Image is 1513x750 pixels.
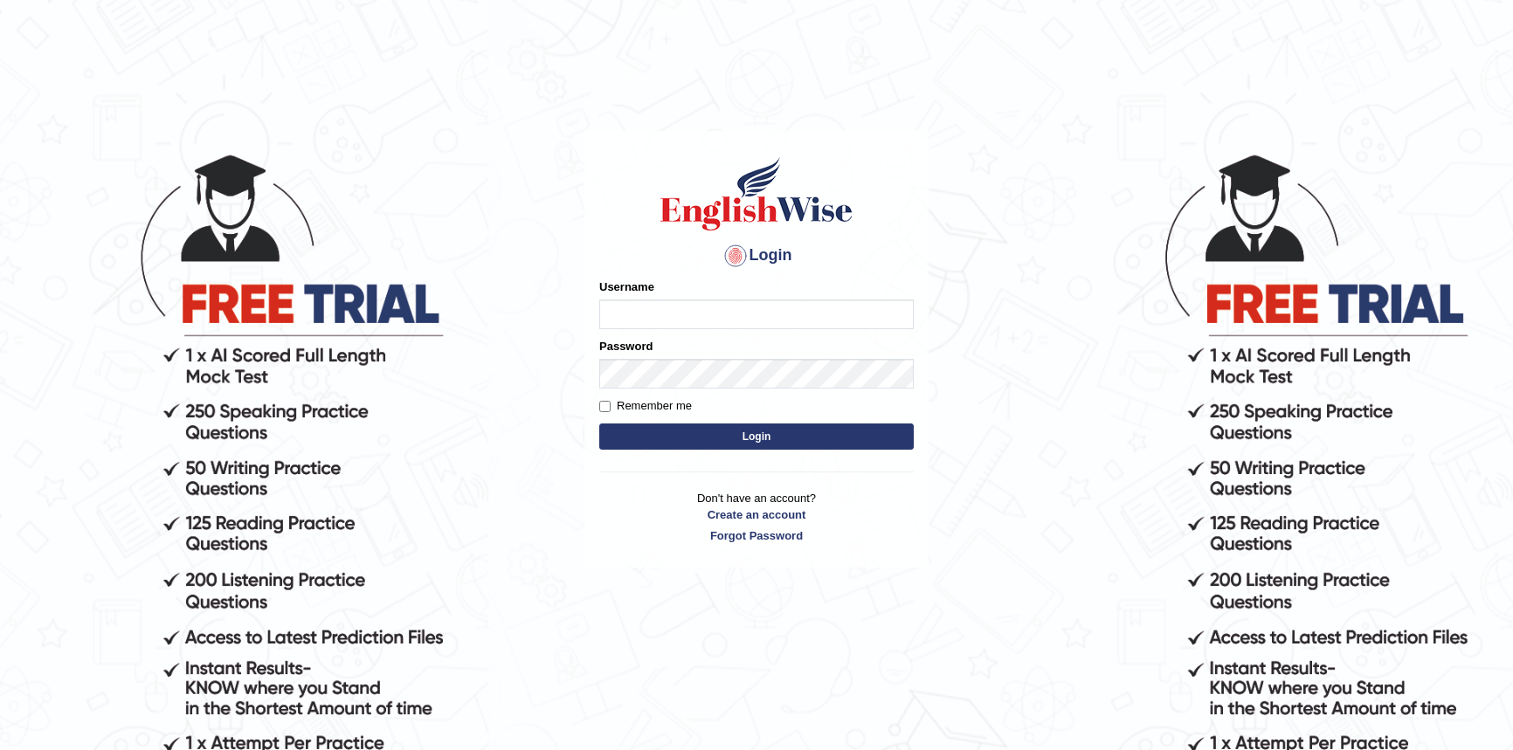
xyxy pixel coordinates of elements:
label: Remember me [599,397,692,415]
button: Login [599,423,914,450]
a: Create an account [599,506,914,523]
h4: Login [599,242,914,270]
label: Username [599,279,654,295]
p: Don't have an account? [599,490,914,544]
label: Password [599,338,653,354]
a: Forgot Password [599,527,914,544]
img: Logo of English Wise sign in for intelligent practice with AI [657,155,856,233]
input: Remember me [599,401,611,412]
